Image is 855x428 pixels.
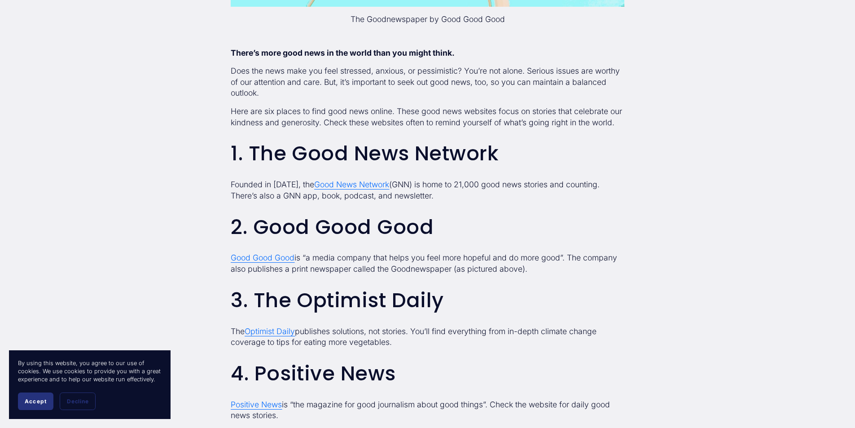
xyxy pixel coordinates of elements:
[25,398,47,405] span: Accept
[231,14,624,25] p: The Goodnewspaper by Good Good Good
[231,66,624,99] p: Does the news make you feel stressed, anxious, or pessimistic? You’re not alone. Serious issues a...
[231,179,624,201] p: Founded in [DATE], the (GNN) is home to 21,000 good news stories and counting. There’s also a GNN...
[231,399,624,421] p: is “the magazine for good journalism about good things”. Check the website for daily good news st...
[18,393,53,410] button: Accept
[231,142,624,165] h2: 1. The Good News Network
[231,289,624,312] h2: 3. The Optimist Daily
[231,106,624,128] p: Here are six places to find good news online. These good news websites focus on stories that cele...
[9,350,171,419] section: Cookie banner
[231,48,455,57] strong: There’s more good news in the world than you might think.
[231,252,624,274] p: is “a media company that helps you feel more hopeful and do more good”. The company also publishe...
[231,253,294,262] a: Good Good Good
[231,362,624,385] h2: 4. Positive News
[231,216,624,238] h2: 2. Good Good Good
[245,327,295,336] a: Optimist Daily
[314,180,389,189] a: Good News Network
[231,326,624,348] p: The publishes solutions, not stories. You’ll find everything from in-depth climate change coverag...
[67,398,88,405] span: Decline
[60,393,96,410] button: Decline
[18,359,162,384] p: By using this website, you agree to our use of cookies. We use cookies to provide you with a grea...
[231,400,282,409] a: Positive News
